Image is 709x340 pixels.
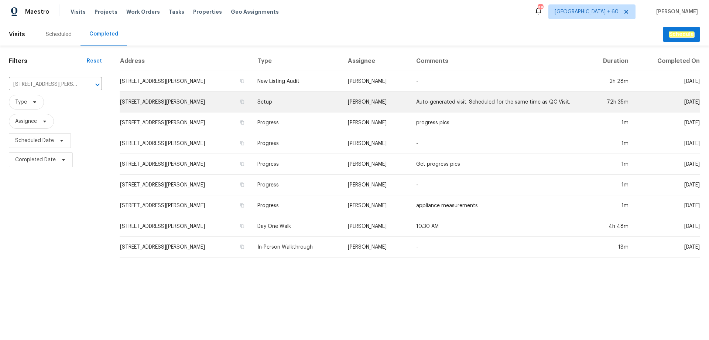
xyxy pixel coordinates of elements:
[669,31,694,37] em: Schedule
[239,78,246,84] button: Copy Address
[634,237,700,257] td: [DATE]
[120,51,251,71] th: Address
[584,237,634,257] td: 18m
[410,92,585,112] td: Auto-generated visit. Scheduled for the same time as QC Visit.
[120,175,251,195] td: [STREET_ADDRESS][PERSON_NAME]
[342,175,410,195] td: [PERSON_NAME]
[251,71,342,92] td: New Listing Audit
[120,237,251,257] td: [STREET_ADDRESS][PERSON_NAME]
[410,112,585,133] td: progress pics
[169,9,184,14] span: Tasks
[126,8,160,16] span: Work Orders
[410,154,585,175] td: Get progress pics
[342,92,410,112] td: [PERSON_NAME]
[251,175,342,195] td: Progress
[251,154,342,175] td: Progress
[653,8,698,16] span: [PERSON_NAME]
[239,202,246,209] button: Copy Address
[231,8,279,16] span: Geo Assignments
[634,154,700,175] td: [DATE]
[634,71,700,92] td: [DATE]
[251,195,342,216] td: Progress
[15,137,54,144] span: Scheduled Date
[555,8,619,16] span: [GEOGRAPHIC_DATA] + 60
[87,57,102,65] div: Reset
[538,4,543,12] div: 685
[342,51,410,71] th: Assignee
[95,8,117,16] span: Projects
[584,216,634,237] td: 4h 48m
[410,175,585,195] td: -
[9,57,87,65] h1: Filters
[239,243,246,250] button: Copy Address
[15,156,56,164] span: Completed Date
[634,195,700,216] td: [DATE]
[25,8,49,16] span: Maestro
[410,51,585,71] th: Comments
[342,195,410,216] td: [PERSON_NAME]
[584,51,634,71] th: Duration
[342,216,410,237] td: [PERSON_NAME]
[239,181,246,188] button: Copy Address
[342,133,410,154] td: [PERSON_NAME]
[251,237,342,257] td: In-Person Walkthrough
[663,27,700,42] button: Schedule
[9,26,25,43] span: Visits
[410,237,585,257] td: -
[584,133,634,154] td: 1m
[15,118,37,125] span: Assignee
[120,216,251,237] td: [STREET_ADDRESS][PERSON_NAME]
[120,133,251,154] td: [STREET_ADDRESS][PERSON_NAME]
[342,71,410,92] td: [PERSON_NAME]
[410,195,585,216] td: appliance measurements
[634,216,700,237] td: [DATE]
[239,161,246,167] button: Copy Address
[193,8,222,16] span: Properties
[251,112,342,133] td: Progress
[634,92,700,112] td: [DATE]
[584,71,634,92] td: 2h 28m
[410,216,585,237] td: 10:30 AM
[239,98,246,105] button: Copy Address
[89,30,118,38] div: Completed
[120,112,251,133] td: [STREET_ADDRESS][PERSON_NAME]
[342,154,410,175] td: [PERSON_NAME]
[584,92,634,112] td: 72h 35m
[239,223,246,229] button: Copy Address
[634,51,700,71] th: Completed On
[410,133,585,154] td: -
[251,216,342,237] td: Day One Walk
[251,51,342,71] th: Type
[342,112,410,133] td: [PERSON_NAME]
[342,237,410,257] td: [PERSON_NAME]
[9,79,81,90] input: Search for an address...
[92,80,103,90] button: Open
[584,112,634,133] td: 1m
[251,133,342,154] td: Progress
[15,98,27,106] span: Type
[71,8,86,16] span: Visits
[634,133,700,154] td: [DATE]
[46,31,72,38] div: Scheduled
[584,175,634,195] td: 1m
[120,92,251,112] td: [STREET_ADDRESS][PERSON_NAME]
[120,71,251,92] td: [STREET_ADDRESS][PERSON_NAME]
[410,71,585,92] td: -
[120,195,251,216] td: [STREET_ADDRESS][PERSON_NAME]
[634,175,700,195] td: [DATE]
[251,92,342,112] td: Setup
[584,154,634,175] td: 1m
[584,195,634,216] td: 1m
[120,154,251,175] td: [STREET_ADDRESS][PERSON_NAME]
[634,112,700,133] td: [DATE]
[239,140,246,147] button: Copy Address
